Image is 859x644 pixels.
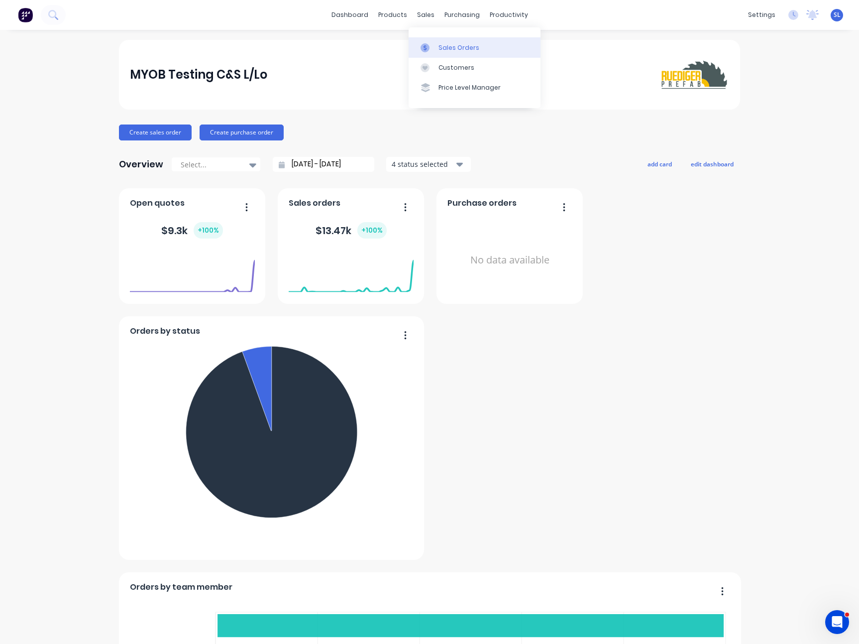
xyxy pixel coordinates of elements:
[438,43,479,52] div: Sales Orders
[130,581,232,593] span: Orders by team member
[834,10,841,19] span: SL
[659,57,729,92] img: MYOB Testing C&S L/Lo
[194,222,223,239] div: + 100 %
[825,610,849,634] iframe: Intercom live chat
[392,159,454,169] div: 4 status selected
[439,7,485,22] div: purchasing
[200,125,284,140] button: Create purchase order
[641,157,678,170] button: add card
[357,222,387,239] div: + 100 %
[119,154,163,174] div: Overview
[438,63,474,72] div: Customers
[447,213,572,307] div: No data available
[409,78,540,98] a: Price Level Manager
[316,222,387,239] div: $ 13.47k
[684,157,740,170] button: edit dashboard
[161,222,223,239] div: $ 9.3k
[409,58,540,78] a: Customers
[386,157,471,172] button: 4 status selected
[409,37,540,57] a: Sales Orders
[373,7,412,22] div: products
[130,65,267,85] div: MYOB Testing C&S L/Lo
[412,7,439,22] div: sales
[18,7,33,22] img: Factory
[447,197,517,209] span: Purchase orders
[485,7,533,22] div: productivity
[289,197,340,209] span: Sales orders
[130,197,185,209] span: Open quotes
[743,7,780,22] div: settings
[119,125,192,140] button: Create sales order
[326,7,373,22] a: dashboard
[438,83,501,92] div: Price Level Manager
